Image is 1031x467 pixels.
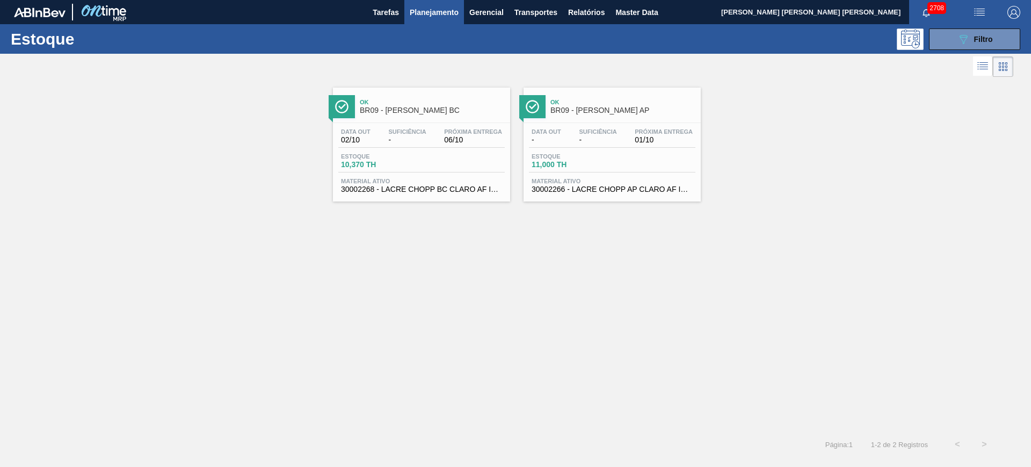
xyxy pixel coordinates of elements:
span: Tarefas [373,6,399,19]
span: 30002268 - LACRE CHOPP BC CLARO AF IN65 [341,185,502,193]
span: Planejamento [410,6,459,19]
a: ÍconeOkBR09 - [PERSON_NAME] APData out-Suficiência-Próxima Entrega01/10Estoque11,000 THMaterial a... [515,80,706,202]
span: - [388,136,426,144]
button: > [971,431,998,458]
span: Material ativo [341,178,502,184]
span: 2708 [927,2,946,14]
span: Relatórios [568,6,605,19]
img: Logout [1007,6,1020,19]
span: 1 - 2 de 2 Registros [869,441,928,449]
span: Data out [341,128,371,135]
span: BR09 - LACRE CHOPP BC [360,106,505,114]
div: Visão em Lista [973,56,993,77]
span: 11,000 TH [532,161,607,169]
span: Estoque [341,153,416,160]
span: 30002266 - LACRE CHOPP AP CLARO AF IN65 [532,185,693,193]
span: Estoque [532,153,607,160]
img: userActions [973,6,986,19]
span: Ok [550,99,695,105]
img: Ícone [526,100,539,113]
span: Página : 1 [825,441,853,449]
span: BR09 - LACRE CHOPP AP [550,106,695,114]
h1: Estoque [11,33,171,45]
span: - [579,136,616,144]
img: TNhmsLtSVTkK8tSr43FrP2fwEKptu5GPRR3wAAAABJRU5ErkJggg== [14,8,66,17]
button: < [944,431,971,458]
span: Ok [360,99,505,105]
span: Master Data [615,6,658,19]
img: Ícone [335,100,348,113]
span: Transportes [514,6,557,19]
span: 10,370 TH [341,161,416,169]
div: Pogramando: nenhum usuário selecionado [897,28,924,50]
span: Data out [532,128,561,135]
span: Próxima Entrega [444,128,502,135]
div: Visão em Cards [993,56,1013,77]
a: ÍconeOkBR09 - [PERSON_NAME] BCData out02/10Suficiência-Próxima Entrega06/10Estoque10,370 THMateri... [325,80,515,202]
span: 02/10 [341,136,371,144]
span: Filtro [974,35,993,44]
span: Suficiência [388,128,426,135]
button: Filtro [929,28,1020,50]
span: 01/10 [635,136,693,144]
span: 06/10 [444,136,502,144]
span: - [532,136,561,144]
span: Suficiência [579,128,616,135]
span: Material ativo [532,178,693,184]
button: Notificações [909,5,943,20]
span: Gerencial [469,6,504,19]
span: Próxima Entrega [635,128,693,135]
